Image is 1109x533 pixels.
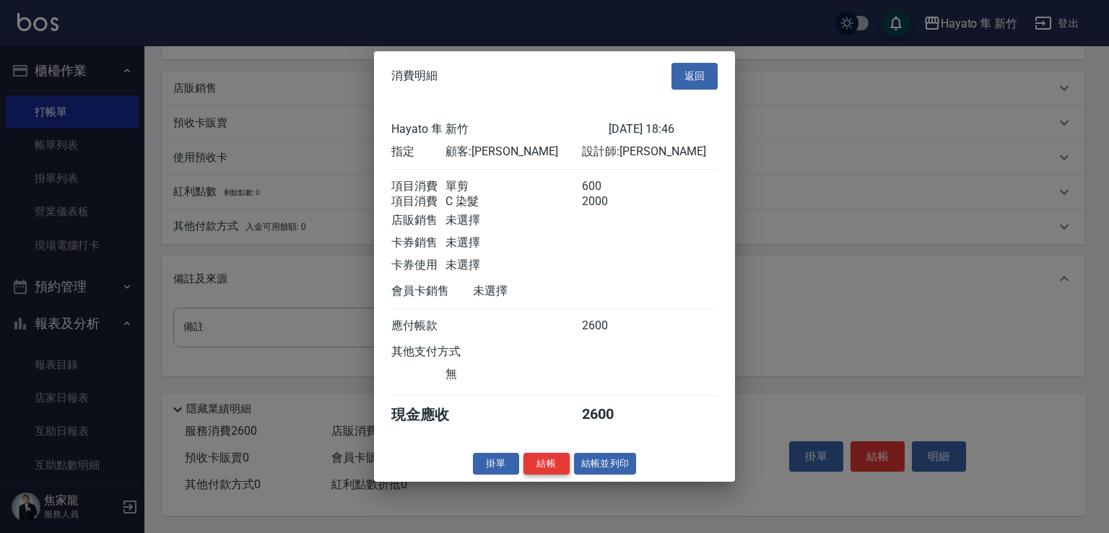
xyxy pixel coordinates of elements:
[391,283,473,298] div: 會員卡銷售
[391,318,445,333] div: 應付帳款
[582,144,718,159] div: 設計師: [PERSON_NAME]
[582,178,636,194] div: 600
[391,144,445,159] div: 指定
[473,283,609,298] div: 未選擇
[391,178,445,194] div: 項目消費
[582,194,636,209] div: 2000
[445,144,581,159] div: 顧客: [PERSON_NAME]
[391,257,445,272] div: 卡券使用
[391,69,438,83] span: 消費明細
[582,318,636,333] div: 2600
[574,452,637,474] button: 結帳並列印
[671,63,718,90] button: 返回
[391,404,473,424] div: 現金應收
[445,178,581,194] div: 單剪
[473,452,519,474] button: 掛單
[523,452,570,474] button: 結帳
[445,366,581,381] div: 無
[582,404,636,424] div: 2600
[445,212,581,227] div: 未選擇
[391,344,500,359] div: 其他支付方式
[609,121,718,136] div: [DATE] 18:46
[391,121,609,136] div: Hayato 隼 新竹
[391,212,445,227] div: 店販銷售
[445,235,581,250] div: 未選擇
[445,257,581,272] div: 未選擇
[391,194,445,209] div: 項目消費
[391,235,445,250] div: 卡券銷售
[445,194,581,209] div: C 染髮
